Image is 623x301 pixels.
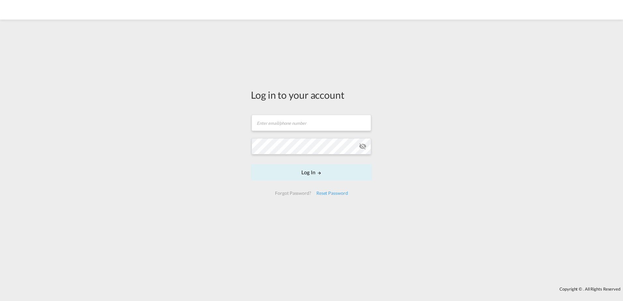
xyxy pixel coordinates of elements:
[251,88,372,102] div: Log in to your account
[272,187,313,199] div: Forgot Password?
[252,115,371,131] input: Enter email/phone number
[314,187,351,199] div: Reset Password
[251,164,372,180] button: LOGIN
[359,142,367,150] md-icon: icon-eye-off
